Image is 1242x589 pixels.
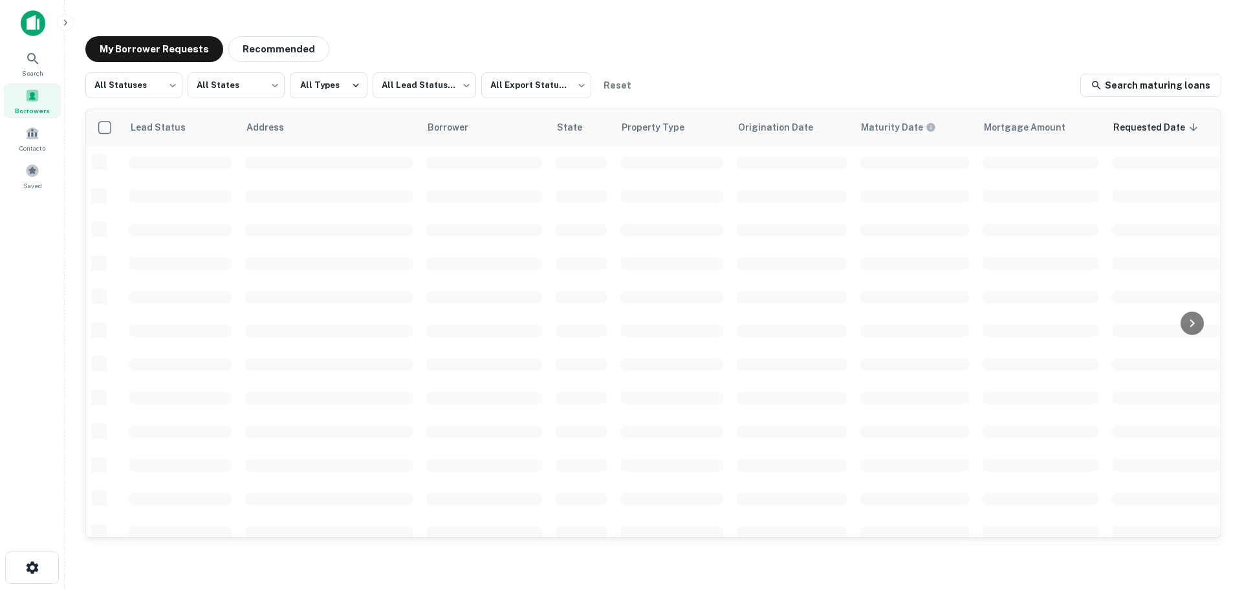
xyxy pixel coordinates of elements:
th: Requested Date [1106,109,1228,145]
span: Saved [23,180,42,191]
a: Search [4,46,61,81]
span: Lead Status [130,120,202,135]
a: Saved [4,158,61,193]
button: All Types [290,72,367,98]
button: Recommended [228,36,329,62]
th: Property Type [614,109,730,145]
th: Borrower [420,109,549,145]
button: Reset [596,72,638,98]
span: Mortgage Amount [984,120,1082,135]
span: Origination Date [738,120,830,135]
th: State [549,109,614,145]
div: Maturity dates displayed may be estimated. Please contact the lender for the most accurate maturi... [861,120,936,134]
button: My Borrower Requests [85,36,223,62]
span: State [557,120,599,135]
div: All States [188,69,285,102]
a: Borrowers [4,83,61,118]
span: Borrowers [15,105,50,116]
th: Lead Status [122,109,239,145]
img: capitalize-icon.png [21,10,45,36]
a: Contacts [4,121,61,156]
a: Search maturing loans [1080,74,1221,97]
span: Address [246,120,301,135]
th: Maturity dates displayed may be estimated. Please contact the lender for the most accurate maturi... [853,109,976,145]
th: Origination Date [730,109,853,145]
th: Address [239,109,420,145]
div: All Export Statuses [481,69,591,102]
th: Mortgage Amount [976,109,1106,145]
span: Requested Date [1113,120,1202,135]
span: Contacts [19,143,45,153]
div: All Lead Statuses [373,69,476,102]
iframe: Chat Widget [1177,486,1242,548]
span: Property Type [622,120,701,135]
div: All Statuses [85,69,182,102]
span: Borrower [428,120,485,135]
span: Search [22,68,43,78]
h6: Maturity Date [861,120,923,134]
span: Maturity dates displayed may be estimated. Please contact the lender for the most accurate maturi... [861,120,953,134]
